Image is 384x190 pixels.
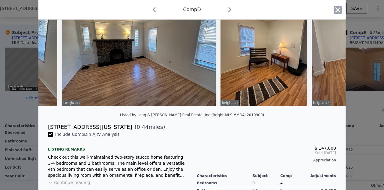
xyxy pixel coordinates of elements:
[253,173,280,178] div: Subject
[280,181,283,185] span: 4
[132,123,165,131] span: ( miles)
[308,179,336,187] div: -
[308,173,336,178] div: Adjustments
[197,158,336,163] div: Appreciation
[136,124,148,130] span: 0.44
[280,173,308,178] div: Comp
[120,113,264,117] div: Listed by Long & [PERSON_NAME] Real Estate, Inc. (Bright MLS #MDAL2010900)
[183,6,201,13] div: Comp D
[197,173,253,178] div: Characteristics
[53,132,122,137] span: Include Comp D in ARV Analysis
[315,146,336,151] span: $ 147,000
[48,123,132,131] div: [STREET_ADDRESS][US_STATE]
[253,179,280,187] div: 0
[48,142,187,152] div: Listing remarks
[197,179,253,187] div: Bedrooms
[48,154,187,178] div: Check out this well-maintained two-story stucco home featuring 3-4 bedrooms and 2 bathrooms. The ...
[197,151,336,155] span: Sold [DATE]
[197,163,336,171] div: -
[48,179,90,185] button: Continue reading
